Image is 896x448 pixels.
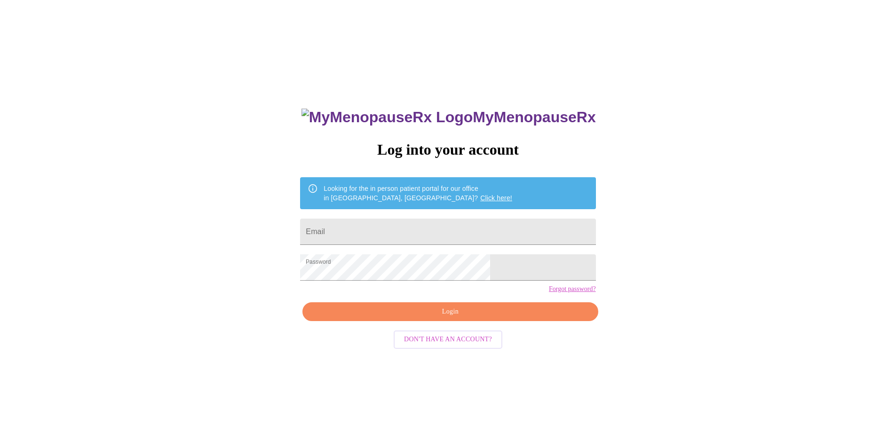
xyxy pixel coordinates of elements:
button: Don't have an account? [394,330,502,349]
img: MyMenopauseRx Logo [301,109,473,126]
span: Login [313,306,587,318]
div: Looking for the in person patient portal for our office in [GEOGRAPHIC_DATA], [GEOGRAPHIC_DATA]? [324,180,512,206]
span: Don't have an account? [404,334,492,346]
h3: Log into your account [300,141,595,158]
a: Forgot password? [549,285,596,293]
a: Don't have an account? [391,335,505,343]
a: Click here! [480,194,512,202]
button: Login [302,302,598,322]
h3: MyMenopauseRx [301,109,596,126]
